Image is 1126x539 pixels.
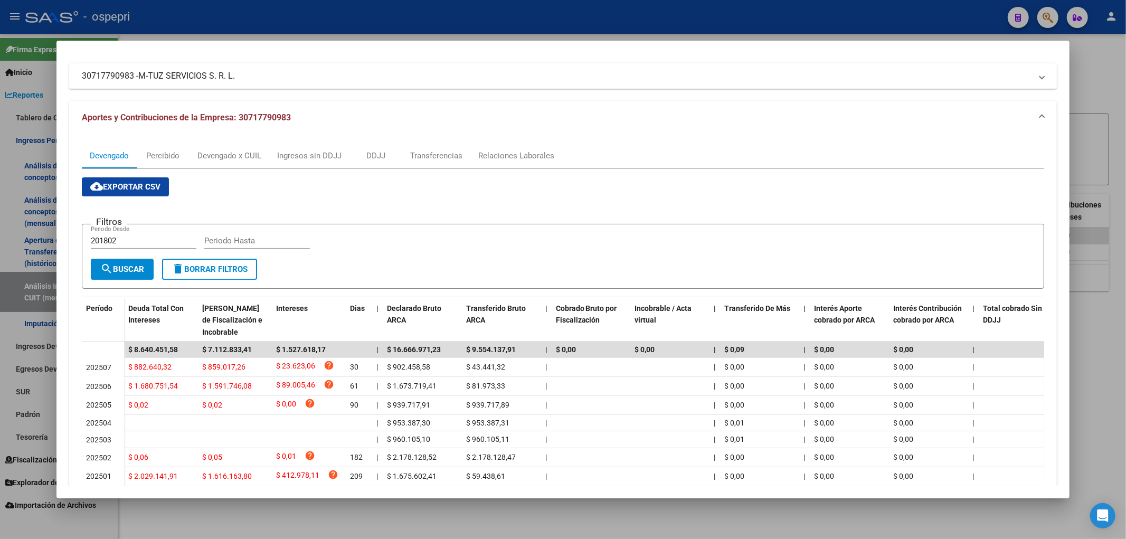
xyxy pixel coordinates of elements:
[894,453,914,461] span: $ 0,00
[276,345,326,354] span: $ 1.527.618,17
[545,345,547,354] span: |
[86,401,111,409] span: 202505
[387,363,430,371] span: $ 902.458,58
[128,382,178,390] span: $ 1.680.751,54
[545,472,547,480] span: |
[376,435,378,443] span: |
[635,345,655,354] span: $ 0,00
[894,435,914,443] span: $ 0,00
[894,401,914,409] span: $ 0,00
[973,345,975,354] span: |
[202,453,222,461] span: $ 0,05
[69,63,1057,89] mat-expansion-panel-header: 30717790983 -M-TUZ SERVICIOS S. R. L.
[714,345,716,354] span: |
[202,401,222,409] span: $ 0,02
[545,304,547,313] span: |
[815,345,835,354] span: $ 0,00
[383,297,462,344] datatable-header-cell: Declarado Bruto ARCA
[376,401,378,409] span: |
[969,297,979,344] datatable-header-cell: |
[725,304,791,313] span: Transferido De Más
[172,264,248,274] span: Borrar Filtros
[138,70,235,82] span: M-TUZ SERVICIOS S. R. L.
[366,150,385,162] div: DDJJ
[100,262,113,275] mat-icon: search
[725,401,745,409] span: $ 0,00
[86,304,112,313] span: Período
[82,297,124,342] datatable-header-cell: Período
[979,297,1058,344] datatable-header-cell: Total cobrado Sin DDJJ
[376,363,378,371] span: |
[973,382,974,390] span: |
[346,297,372,344] datatable-header-cell: Dias
[973,401,974,409] span: |
[376,382,378,390] span: |
[714,419,716,427] span: |
[376,453,378,461] span: |
[276,469,319,484] span: $ 412.978,11
[124,297,198,344] datatable-header-cell: Deuda Total Con Intereses
[128,363,172,371] span: $ 882.640,32
[804,345,806,354] span: |
[714,382,716,390] span: |
[1090,503,1115,528] div: Open Intercom Messenger
[894,472,914,480] span: $ 0,00
[545,382,547,390] span: |
[69,101,1057,135] mat-expansion-panel-header: Aportes y Contribuciones de la Empresa: 30717790983
[387,401,430,409] span: $ 939.717,91
[202,382,252,390] span: $ 1.591.746,08
[350,382,358,390] span: 61
[466,401,509,409] span: $ 939.717,89
[372,297,383,344] datatable-header-cell: |
[328,469,338,480] i: help
[725,419,745,427] span: $ 0,01
[146,150,179,162] div: Percibido
[804,435,806,443] span: |
[276,360,315,374] span: $ 23.623,06
[100,264,144,274] span: Buscar
[545,453,547,461] span: |
[86,363,111,372] span: 202507
[387,435,430,443] span: $ 960.105,10
[635,304,692,325] span: Incobrable / Acta virtual
[197,150,261,162] div: Devengado x CUIL
[90,182,160,192] span: Exportar CSV
[815,363,835,371] span: $ 0,00
[466,435,509,443] span: $ 960.105,11
[276,398,296,412] span: $ 0,00
[86,419,111,427] span: 202504
[810,297,890,344] datatable-header-cell: Interés Aporte cobrado por ARCA
[466,363,505,371] span: $ 43.441,32
[86,436,111,444] span: 202503
[714,401,716,409] span: |
[90,180,103,193] mat-icon: cloud_download
[376,345,379,354] span: |
[387,472,437,480] span: $ 1.675.602,41
[376,419,378,427] span: |
[815,435,835,443] span: $ 0,00
[82,70,1032,82] mat-panel-title: 30717790983 -
[198,297,272,344] datatable-header-cell: Deuda Bruta Neto de Fiscalización e Incobrable
[804,472,806,480] span: |
[890,297,969,344] datatable-header-cell: Interés Contribución cobrado por ARCA
[466,382,505,390] span: $ 81.973,33
[894,419,914,427] span: $ 0,00
[376,304,379,313] span: |
[387,345,441,354] span: $ 16.666.971,23
[305,450,315,461] i: help
[545,401,547,409] span: |
[545,419,547,427] span: |
[387,304,441,325] span: Declarado Bruto ARCA
[478,150,554,162] div: Relaciones Laborales
[82,177,169,196] button: Exportar CSV
[552,297,631,344] datatable-header-cell: Cobrado Bruto por Fiscalización
[541,297,552,344] datatable-header-cell: |
[725,472,745,480] span: $ 0,00
[128,453,148,461] span: $ 0,06
[545,435,547,443] span: |
[973,453,974,461] span: |
[466,304,526,325] span: Transferido Bruto ARCA
[350,401,358,409] span: 90
[128,345,178,354] span: $ 8.640.451,58
[350,363,358,371] span: 30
